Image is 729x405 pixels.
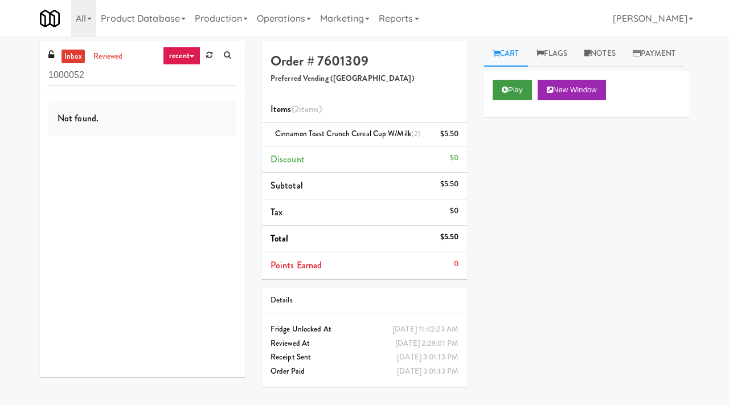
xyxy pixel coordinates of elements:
img: Micromart [40,9,60,28]
span: Points Earned [271,259,322,272]
a: recent [163,47,200,65]
a: Cart [484,41,528,67]
span: Tax [271,206,282,219]
div: [DATE] 2:28:01 PM [395,337,458,351]
ng-pluralize: items [299,103,320,116]
div: $0 [450,204,458,218]
div: $5.50 [440,230,459,244]
h5: Preferred Vending ([GEOGRAPHIC_DATA]) [271,75,458,83]
button: Play [493,80,532,100]
div: 0 [454,257,458,271]
span: (2 ) [292,103,322,116]
h4: Order # 7601309 [271,54,458,68]
span: Cinnamon Toast Crunch Cereal Cup w/Milk [275,128,421,139]
div: $0 [450,151,458,165]
span: Subtotal [271,179,303,192]
span: Not found. [58,112,99,125]
a: Payment [624,41,685,67]
div: $5.50 [440,177,459,191]
div: Reviewed At [271,337,458,351]
div: [DATE] 3:01:13 PM [397,350,458,365]
div: [DATE] 11:42:23 AM [392,322,458,337]
a: inbox [62,50,85,64]
span: Items [271,103,322,116]
div: Details [271,293,458,308]
div: Receipt Sent [271,350,458,365]
span: (2) [411,128,421,139]
a: reviewed [91,50,126,64]
button: New Window [538,80,606,100]
div: $5.50 [440,127,459,141]
div: Fridge Unlocked At [271,322,458,337]
span: Discount [271,153,305,166]
a: Flags [528,41,576,67]
div: [DATE] 3:01:13 PM [397,365,458,379]
span: Total [271,232,289,245]
div: Order Paid [271,365,458,379]
input: Search vision orders [48,65,236,86]
a: Notes [576,41,624,67]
